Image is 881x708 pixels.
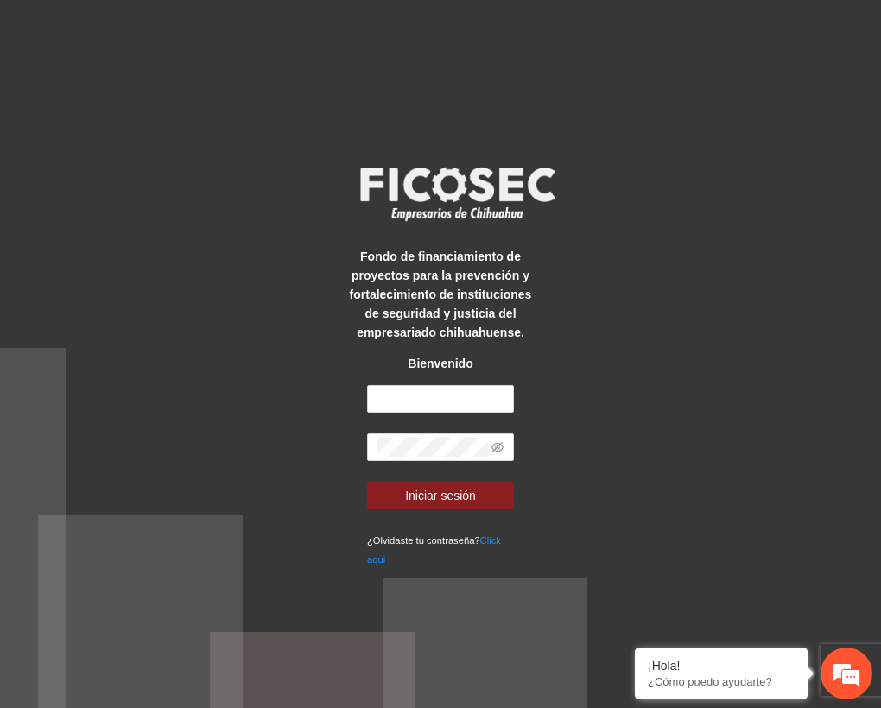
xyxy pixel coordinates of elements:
a: Click aqui [367,535,501,565]
button: Iniciar sesión [367,482,514,509]
strong: Fondo de financiamiento de proyectos para la prevención y fortalecimiento de instituciones de seg... [350,250,532,339]
strong: Bienvenido [408,357,472,370]
span: Iniciar sesión [405,486,476,505]
p: ¿Cómo puedo ayudarte? [648,675,795,688]
img: logo [349,161,565,225]
small: ¿Olvidaste tu contraseña? [367,535,501,565]
span: eye-invisible [491,441,504,453]
div: ¡Hola! [648,659,795,673]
